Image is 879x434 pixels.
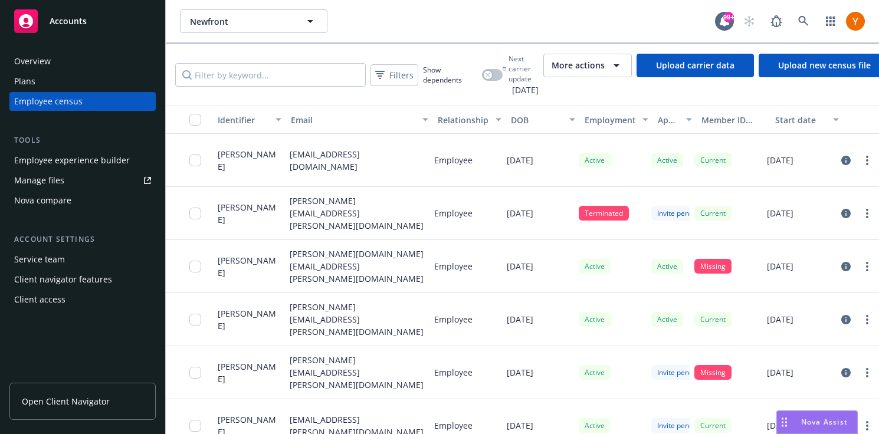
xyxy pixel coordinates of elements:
span: [PERSON_NAME] [218,307,280,332]
span: [PERSON_NAME] [218,254,280,279]
input: Toggle Row Selected [189,420,201,432]
div: Employment [585,114,635,126]
div: Current [694,153,732,167]
img: photo [846,12,865,31]
button: DOB [506,106,579,134]
div: Member ID status [701,114,765,126]
p: [DATE] [507,207,533,219]
p: Employee [434,154,473,166]
div: Active [579,365,611,380]
div: Employee census [14,92,83,111]
p: [DATE] [767,260,793,272]
p: [DATE] [767,313,793,325]
div: Missing [694,365,732,380]
input: Toggle Row Selected [189,208,201,219]
a: Plans [9,72,156,91]
button: App status [653,106,697,134]
button: Relationship [433,106,506,134]
p: [DATE] [507,154,533,166]
div: Manage files [14,171,64,190]
p: [EMAIL_ADDRESS][DOMAIN_NAME] [290,148,425,173]
a: Service team [9,250,156,269]
div: Current [694,418,732,433]
a: more [860,313,874,327]
a: Client access [9,290,156,309]
a: Manage files [9,171,156,190]
button: Filters [370,64,418,86]
a: Overview [9,52,156,71]
button: Member ID status [697,106,770,134]
input: Toggle Row Selected [189,261,201,272]
span: Next carrier update [509,54,539,84]
div: Missing [694,259,732,274]
input: Select all [189,114,201,126]
div: Invite pending [651,206,709,221]
div: Current [694,312,732,327]
p: [DATE] [507,366,533,379]
div: Account settings [9,234,156,245]
div: Active [579,312,611,327]
a: more [860,206,874,221]
span: Open Client Navigator [22,395,110,407]
div: 99+ [723,12,734,22]
div: Drag to move [777,411,792,433]
a: Employee experience builder [9,151,156,170]
div: Terminated [579,206,629,221]
div: Tools [9,134,156,146]
a: Accounts [9,5,156,38]
a: more [860,153,874,167]
div: Active [651,312,683,327]
a: more [860,366,874,380]
a: circleInformation [839,366,853,380]
span: Filters [373,67,416,84]
a: Switch app [819,9,842,33]
button: Newfront [180,9,327,33]
div: Active [579,418,611,433]
a: circleInformation [839,206,853,221]
div: Invite pending [651,365,709,380]
input: Toggle Row Selected [189,367,201,379]
span: [PERSON_NAME] [218,360,280,385]
p: [PERSON_NAME][EMAIL_ADDRESS][PERSON_NAME][DOMAIN_NAME] [290,195,425,232]
a: Client navigator features [9,270,156,289]
div: Nova compare [14,191,71,210]
a: Search [792,9,815,33]
div: Identifier [218,114,268,126]
p: [DATE] [507,419,533,432]
p: [DATE] [507,313,533,325]
div: Start date [775,114,826,126]
span: [PERSON_NAME] [218,148,280,173]
p: Employee [434,419,473,432]
div: Active [651,153,683,167]
a: more [860,419,874,433]
div: Invite pending [651,418,709,433]
a: circleInformation [839,153,853,167]
p: [DATE] [767,419,793,432]
div: Relationship [438,114,488,126]
div: Active [579,153,611,167]
p: [DATE] [507,260,533,272]
span: Newfront [190,15,292,28]
button: Employment [580,106,653,134]
a: Upload carrier data [637,54,754,77]
span: [DATE] [503,84,539,96]
p: [PERSON_NAME][EMAIL_ADDRESS][PERSON_NAME][DOMAIN_NAME] [290,301,425,338]
span: More actions [552,60,605,71]
button: Email [286,106,433,134]
div: Client navigator features [14,270,112,289]
div: Active [579,259,611,274]
span: Nova Assist [801,417,848,427]
p: [DATE] [767,207,793,219]
p: [PERSON_NAME][DOMAIN_NAME][EMAIL_ADDRESS][PERSON_NAME][DOMAIN_NAME] [290,248,425,285]
div: App status [658,114,680,126]
a: Nova compare [9,191,156,210]
a: Report a Bug [765,9,788,33]
button: Start date [770,106,844,134]
div: Active [651,259,683,274]
span: Show dependents [423,65,477,85]
input: Toggle Row Selected [189,314,201,325]
div: Employee experience builder [14,151,130,170]
span: [PERSON_NAME] [218,201,280,226]
input: Toggle Row Selected [189,154,201,166]
button: Nova Assist [776,410,858,434]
